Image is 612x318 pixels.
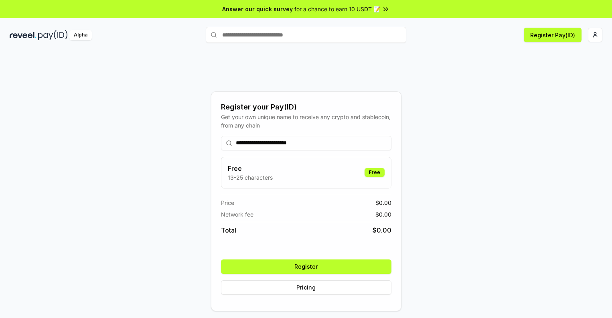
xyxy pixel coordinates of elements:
[221,101,391,113] div: Register your Pay(ID)
[294,5,380,13] span: for a chance to earn 10 USDT 📝
[228,173,273,182] p: 13-25 characters
[221,113,391,130] div: Get your own unique name to receive any crypto and stablecoin, from any chain
[221,225,236,235] span: Total
[38,30,68,40] img: pay_id
[524,28,582,42] button: Register Pay(ID)
[221,210,253,219] span: Network fee
[221,280,391,295] button: Pricing
[10,30,36,40] img: reveel_dark
[375,198,391,207] span: $ 0.00
[373,225,391,235] span: $ 0.00
[221,198,234,207] span: Price
[69,30,92,40] div: Alpha
[228,164,273,173] h3: Free
[375,210,391,219] span: $ 0.00
[221,259,391,274] button: Register
[365,168,385,177] div: Free
[222,5,293,13] span: Answer our quick survey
